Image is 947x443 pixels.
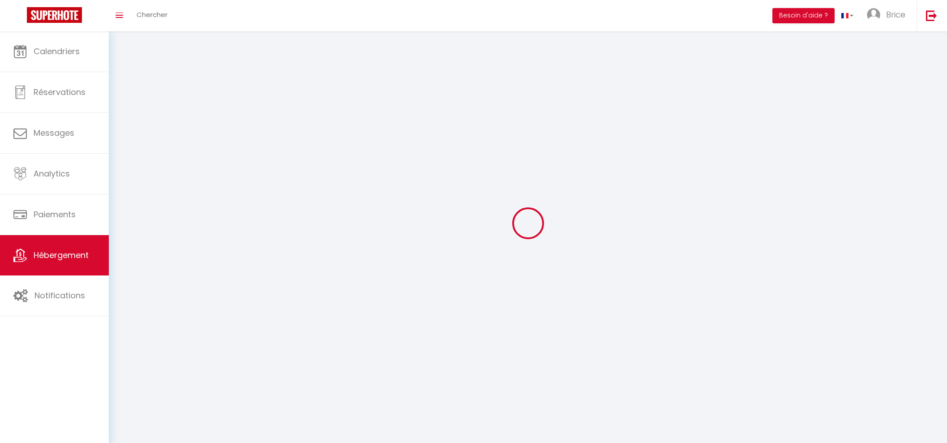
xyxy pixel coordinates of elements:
button: Ouvrir le widget de chat LiveChat [7,4,34,30]
span: Chercher [137,10,167,19]
span: Paiements [34,209,76,220]
span: Notifications [34,290,85,301]
iframe: Chat [909,403,940,436]
img: ... [867,8,880,22]
span: Réservations [34,86,86,98]
span: Brice [886,9,905,20]
span: Analytics [34,168,70,179]
span: Hébergement [34,249,89,261]
img: Super Booking [27,7,82,23]
span: Calendriers [34,46,80,57]
img: logout [926,10,937,21]
button: Besoin d'aide ? [772,8,835,23]
span: Messages [34,127,74,138]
